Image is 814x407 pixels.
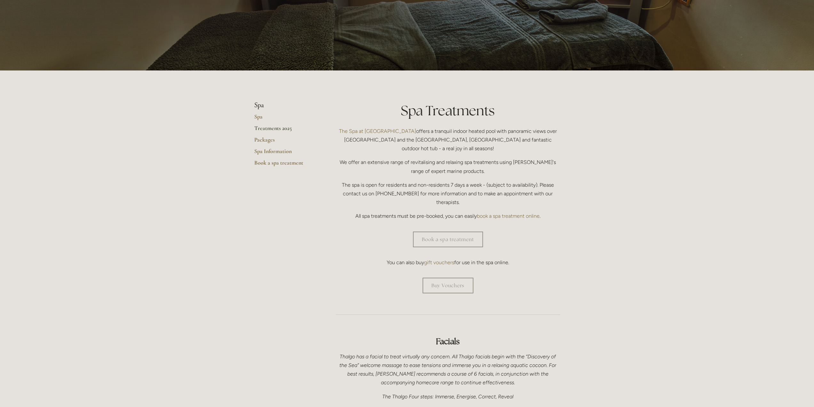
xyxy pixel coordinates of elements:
[336,158,560,175] p: We offer an extensive range of revitalising and relaxing spa treatments using [PERSON_NAME]'s ran...
[254,136,315,148] a: Packages
[477,213,540,219] a: book a spa treatment online
[336,212,560,220] p: All spa treatments must be pre-booked, you can easily .
[254,113,315,125] a: Spa
[336,258,560,267] p: You can also buy for use in the spa online.
[336,101,560,120] h1: Spa Treatments
[413,232,483,247] a: Book a spa treatment
[423,278,473,293] a: Buy Vouchers
[424,259,454,265] a: gift vouchers
[254,101,315,110] li: Spa
[436,336,460,346] strong: Facials
[339,128,416,134] a: The Spa at [GEOGRAPHIC_DATA]
[339,354,557,386] em: Thalgo has a facial to treat virtually any concern. All Thalgo facials begin with the “Discovery ...
[254,148,315,159] a: Spa Information
[336,181,560,207] p: The spa is open for residents and non-residents 7 days a week - (subject to availability). Please...
[382,394,513,400] em: The Thalgo Four steps: Immerse, Energise, Correct, Reveal
[254,125,315,136] a: Treatments 2025
[336,127,560,153] p: offers a tranquil indoor heated pool with panoramic views over [GEOGRAPHIC_DATA] and the [GEOGRAP...
[254,159,315,171] a: Book a spa treatment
